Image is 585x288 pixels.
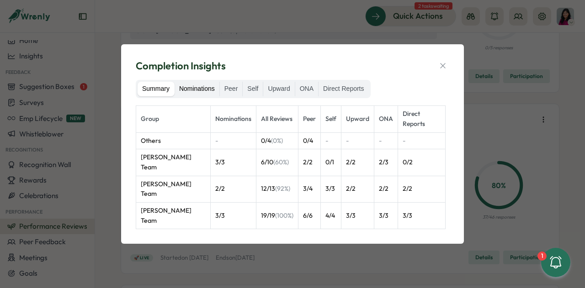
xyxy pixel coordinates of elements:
button: 1 [541,248,570,277]
span: (0%) [271,136,283,145]
td: 2 / 3 [374,149,398,176]
label: Peer [220,82,243,96]
label: Self [243,82,263,96]
td: 2 / 2 [398,176,446,202]
td: - [374,132,398,149]
span: Completion Insights [136,59,226,73]
td: - [321,132,341,149]
div: 1 [537,251,547,261]
td: 3 / 3 [321,176,341,202]
th: Group [136,106,211,132]
td: 19 / 19 [256,202,298,229]
td: 3 / 3 [211,149,256,176]
th: Nominations [211,106,256,132]
td: [PERSON_NAME] Team [136,149,211,176]
td: 3 / 3 [341,202,374,229]
td: 12 / 13 [256,176,298,202]
td: 2 / 2 [341,176,374,202]
td: 6 / 10 [256,149,298,176]
span: (92%) [275,184,290,193]
td: 6 / 6 [298,202,321,229]
td: - [211,132,256,149]
td: 3 / 3 [374,202,398,229]
th: Self [321,106,341,132]
td: 3 / 4 [298,176,321,202]
th: ONA [374,106,398,132]
label: Summary [138,82,174,96]
th: All Reviews [256,106,298,132]
td: 3 / 3 [211,202,256,229]
span: (100%) [275,211,293,220]
td: 0 / 1 [321,149,341,176]
th: Peer [298,106,321,132]
td: 0 / 4 [298,132,321,149]
td: 4 / 4 [321,202,341,229]
td: 2 / 2 [298,149,321,176]
td: [PERSON_NAME] Team [136,176,211,202]
td: - [341,132,374,149]
th: Direct Reports [398,106,446,132]
td: 0 / 4 [256,132,298,149]
label: Upward [263,82,294,96]
td: - [398,132,446,149]
td: 2 / 2 [211,176,256,202]
label: Direct Reports [319,82,368,96]
td: 2 / 2 [341,149,374,176]
td: Others [136,132,211,149]
label: Nominations [175,82,219,96]
td: 0 / 2 [398,149,446,176]
th: Upward [341,106,374,132]
td: 3 / 3 [398,202,446,229]
td: 2 / 2 [374,176,398,202]
td: [PERSON_NAME] Team [136,202,211,229]
span: (60%) [273,158,289,166]
label: ONA [295,82,318,96]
